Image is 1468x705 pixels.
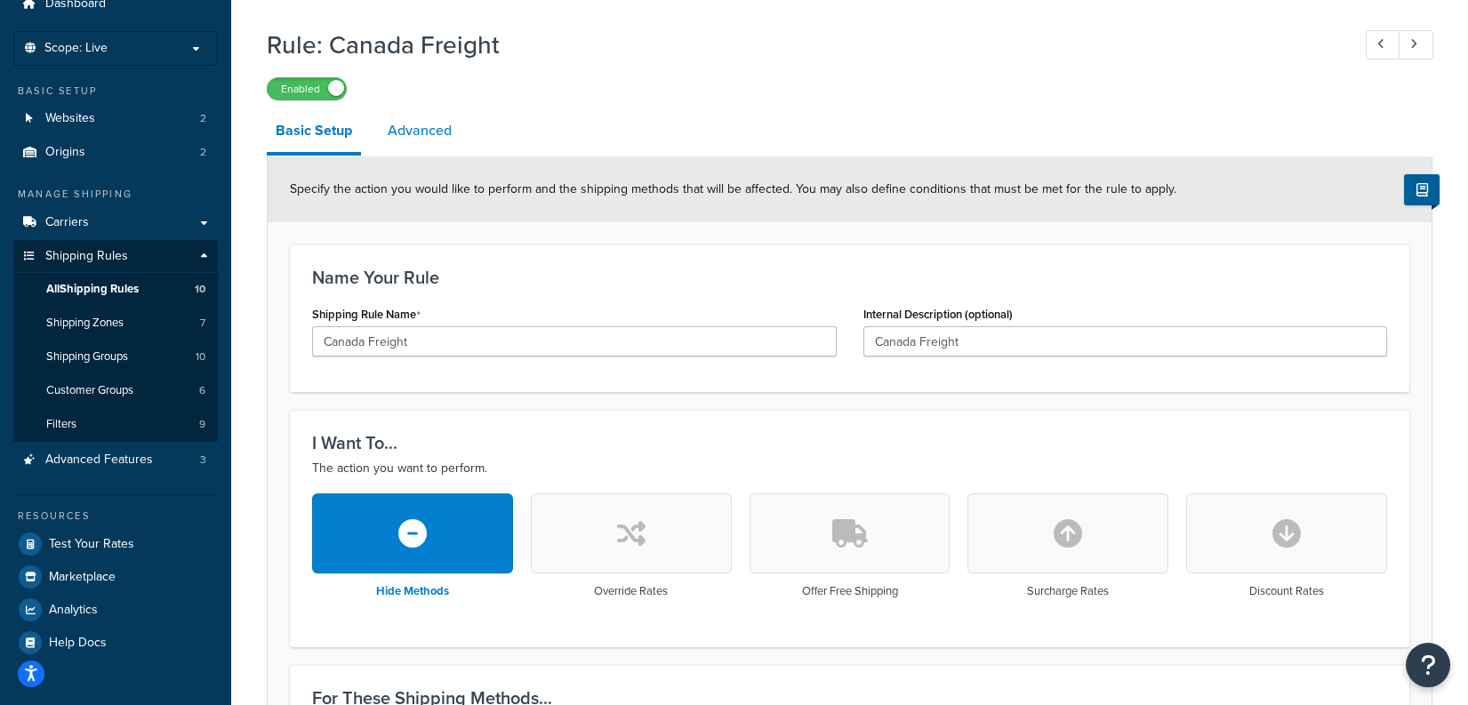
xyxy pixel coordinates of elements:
span: Origins [45,145,85,160]
p: The action you want to perform. [312,458,1387,479]
span: All Shipping Rules [46,282,139,297]
div: Basic Setup [13,84,218,99]
span: Test Your Rates [49,537,134,552]
a: Next Record [1399,30,1433,60]
span: 9 [199,417,205,432]
span: 7 [200,316,205,331]
a: Carriers [13,206,218,239]
a: Test Your Rates [13,528,218,560]
a: Previous Record [1366,30,1400,60]
span: Specify the action you would like to perform and the shipping methods that will be affected. You ... [290,180,1176,198]
a: Basic Setup [267,109,361,156]
label: Enabled [268,78,346,100]
button: Show Help Docs [1404,174,1440,205]
span: 2 [200,111,206,126]
li: Advanced Features [13,444,218,477]
a: Advanced [379,109,461,152]
label: Shipping Rule Name [312,308,421,322]
span: Scope: Live [44,41,108,56]
span: 6 [199,383,205,398]
h3: Discount Rates [1249,585,1324,597]
div: Manage Shipping [13,187,218,202]
a: Shipping Groups10 [13,340,218,373]
h3: Hide Methods [376,585,449,597]
h3: Surcharge Rates [1027,585,1109,597]
span: Websites [45,111,95,126]
li: Shipping Groups [13,340,218,373]
li: Customer Groups [13,374,218,407]
li: Shipping Zones [13,307,218,340]
h3: I Want To... [312,433,1387,453]
a: Origins2 [13,136,218,169]
a: Help Docs [13,627,218,659]
a: Shipping Zones7 [13,307,218,340]
span: Shipping Zones [46,316,124,331]
a: Filters9 [13,408,218,441]
h3: Offer Free Shipping [801,585,897,597]
li: Shipping Rules [13,240,218,443]
button: Open Resource Center [1406,643,1450,687]
a: Customer Groups6 [13,374,218,407]
span: 10 [195,282,205,297]
span: 3 [200,453,206,468]
h3: Name Your Rule [312,268,1387,287]
a: AllShipping Rules10 [13,273,218,306]
a: Marketplace [13,561,218,593]
li: Websites [13,102,218,135]
span: Advanced Features [45,453,153,468]
a: Analytics [13,594,218,626]
a: Shipping Rules [13,240,218,273]
span: Customer Groups [46,383,133,398]
a: Websites2 [13,102,218,135]
h1: Rule: Canada Freight [267,28,1333,62]
a: Advanced Features3 [13,444,218,477]
span: Help Docs [49,636,107,651]
h3: Override Rates [594,585,668,597]
span: Shipping Rules [45,249,128,264]
li: Filters [13,408,218,441]
span: Shipping Groups [46,349,128,365]
span: Filters [46,417,76,432]
span: Analytics [49,603,98,618]
span: Carriers [45,215,89,230]
span: 2 [200,145,206,160]
span: Marketplace [49,570,116,585]
div: Resources [13,509,218,524]
span: 10 [196,349,205,365]
label: Internal Description (optional) [863,308,1013,321]
li: Origins [13,136,218,169]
